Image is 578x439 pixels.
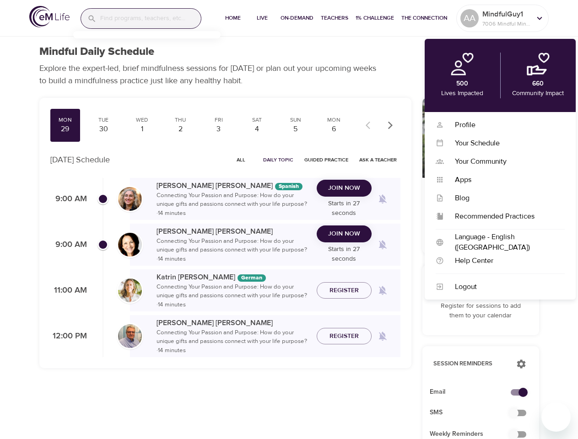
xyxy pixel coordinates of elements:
[50,154,110,166] p: [DATE] Schedule
[372,279,394,301] span: Remind me when a class goes live every Monday at 11:00 AM
[157,283,309,310] p: Connecting Your Passion and Purpose: How do your unique gifts and passions connect with your life...
[444,282,565,292] div: Logout
[328,182,360,194] span: Join Now
[29,6,70,27] img: logo
[304,155,348,164] span: Guided Practice
[356,153,400,167] button: Ask a Teacher
[118,187,142,211] img: Maria%20Alonso%20Martinez.png
[372,188,394,210] span: Remind me when a class goes live every Monday at 9:00 AM
[460,9,479,27] div: AA
[444,175,565,185] div: Apps
[323,124,346,134] div: 6
[50,193,87,205] p: 9:00 AM
[169,124,192,134] div: 2
[118,324,142,348] img: Roger%20Nolan%20Headshot.jpg
[317,282,372,299] button: Register
[317,199,372,218] p: Starts in 27 seconds
[527,53,550,75] img: community.png
[301,153,352,167] button: Guided Practice
[482,9,531,20] p: MindfulGuy1
[372,234,394,256] span: Remind me when a class goes live every Monday at 9:00 AM
[100,9,201,28] input: Find programs, teachers, etc...
[444,120,565,130] div: Profile
[444,193,565,203] div: Blog
[50,330,87,343] p: 12:00 PM
[284,116,307,124] div: Sun
[54,116,77,124] div: Mon
[246,124,269,134] div: 4
[251,13,273,23] span: Live
[39,62,383,87] p: Explore the expert-led, brief mindfulness sessions for [DATE] or plan out your upcoming weeks to ...
[157,272,309,283] p: Katrin [PERSON_NAME]
[444,232,565,253] div: Language - English ([GEOGRAPHIC_DATA])
[317,225,372,242] button: Join Now
[54,124,77,134] div: 29
[456,79,468,89] p: 500
[372,325,394,347] span: Remind me when a class goes live every Monday at 12:00 PM
[430,408,517,418] span: SMS
[430,429,517,439] span: Weekly Reminders
[444,256,565,266] div: Help Center
[118,278,142,302] img: Katrin%20Buisman.jpg
[169,116,192,124] div: Thu
[259,153,297,167] button: Daily Topic
[281,13,313,23] span: On-Demand
[222,13,244,23] span: Home
[451,53,474,75] img: personal.png
[317,245,372,264] p: Starts in 27 seconds
[246,116,269,124] div: Sat
[157,317,309,328] p: [PERSON_NAME] [PERSON_NAME]
[39,45,154,59] h1: Mindful Daily Schedule
[263,155,293,164] span: Daily Topic
[321,13,348,23] span: Teachers
[317,328,372,345] button: Register
[118,233,142,257] img: Laurie_Weisman-min.jpg
[207,116,230,124] div: Fri
[482,20,531,28] p: 7006 Mindful Minutes
[328,228,360,240] span: Join Now
[512,89,564,98] p: Community Impact
[50,239,87,251] p: 9:00 AM
[157,226,309,237] p: [PERSON_NAME] [PERSON_NAME]
[227,153,256,167] button: All
[130,116,153,124] div: Wed
[284,124,307,134] div: 5
[532,79,544,89] p: 660
[433,359,507,369] p: Session Reminders
[157,180,309,191] p: [PERSON_NAME] [PERSON_NAME]
[323,116,346,124] div: Mon
[92,124,115,134] div: 30
[444,138,565,149] div: Your Schedule
[444,211,565,222] div: Recommended Practices
[441,89,483,98] p: Lives Impacted
[330,331,359,342] span: Register
[50,284,87,297] p: 11:00 AM
[275,183,303,190] div: The episodes in this programs will be in Spanish
[359,155,397,164] span: Ask a Teacher
[238,274,266,282] div: The episodes in this programs will be in German
[330,285,359,296] span: Register
[356,13,394,23] span: 1% Challenge
[401,13,447,23] span: The Connection
[157,191,309,218] p: Connecting Your Passion and Purpose: How do your unique gifts and passions connect with your life...
[130,124,153,134] div: 1
[433,301,528,321] p: Register for sessions to add them to your calendar
[207,124,230,134] div: 3
[157,328,309,355] p: Connecting Your Passion and Purpose: How do your unique gifts and passions connect with your life...
[541,402,571,432] iframe: Button to launch messaging window
[444,156,565,167] div: Your Community
[157,237,309,264] p: Connecting Your Passion and Purpose: How do your unique gifts and passions connect with your life...
[430,387,517,397] span: Email
[230,155,252,164] span: All
[92,116,115,124] div: Tue
[317,180,372,197] button: Join Now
